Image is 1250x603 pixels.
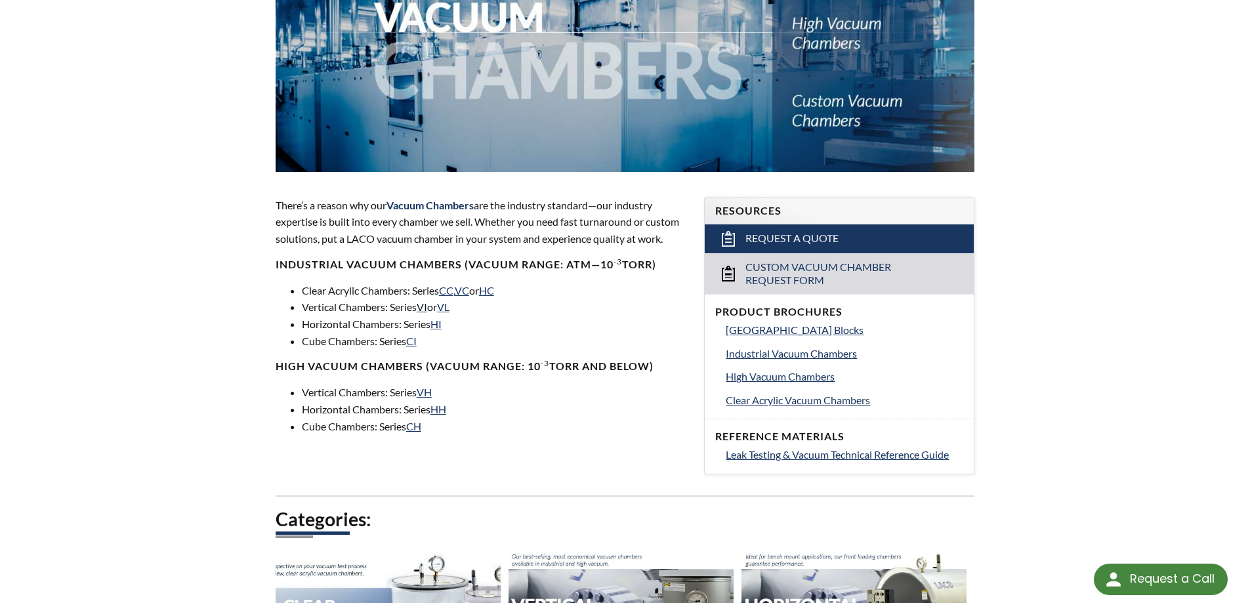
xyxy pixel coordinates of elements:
a: Clear Acrylic Vacuum Chambers [726,392,963,409]
li: Vertical Chambers: Series or [302,299,689,316]
a: HH [430,403,446,415]
span: Clear Acrylic Vacuum Chambers [726,394,870,406]
span: [GEOGRAPHIC_DATA] Blocks [726,323,864,336]
li: Horizontal Chambers: Series [302,316,689,333]
li: Cube Chambers: Series [302,418,689,435]
li: Vertical Chambers: Series [302,384,689,401]
a: [GEOGRAPHIC_DATA] Blocks [726,322,963,339]
span: High Vacuum Chambers [726,370,835,383]
a: Request a Quote [705,224,974,253]
sup: -3 [614,257,622,266]
a: VC [455,284,469,297]
a: CC [439,284,453,297]
h4: Resources [715,204,963,218]
span: Leak Testing & Vacuum Technical Reference Guide [726,448,949,461]
a: HC [479,284,494,297]
img: round button [1103,569,1124,590]
a: Custom Vacuum Chamber Request Form [705,253,974,295]
span: Request a Quote [745,232,839,245]
h2: Categories: [276,507,975,531]
h4: Industrial Vacuum Chambers (vacuum range: atm—10 Torr) [276,258,689,272]
a: CH [406,420,421,432]
li: Horizontal Chambers: Series [302,401,689,418]
div: Request a Call [1130,564,1215,594]
a: VL [437,301,449,313]
a: Leak Testing & Vacuum Technical Reference Guide [726,446,963,463]
span: Vacuum Chambers [386,199,474,211]
a: CI [406,335,417,347]
span: Industrial Vacuum Chambers [726,347,857,360]
li: Clear Acrylic Chambers: Series , or [302,282,689,299]
h4: Product Brochures [715,305,963,319]
span: Custom Vacuum Chamber Request Form [745,260,935,288]
a: VH [417,386,432,398]
h4: Reference Materials [715,430,963,444]
li: Cube Chambers: Series [302,333,689,350]
sup: -3 [541,358,549,368]
a: VI [417,301,427,313]
h4: High Vacuum Chambers (Vacuum range: 10 Torr and below) [276,360,689,373]
a: High Vacuum Chambers [726,368,963,385]
div: Request a Call [1094,564,1228,595]
a: HI [430,318,442,330]
p: There’s a reason why our are the industry standard—our industry expertise is built into every cha... [276,197,689,247]
a: Industrial Vacuum Chambers [726,345,963,362]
